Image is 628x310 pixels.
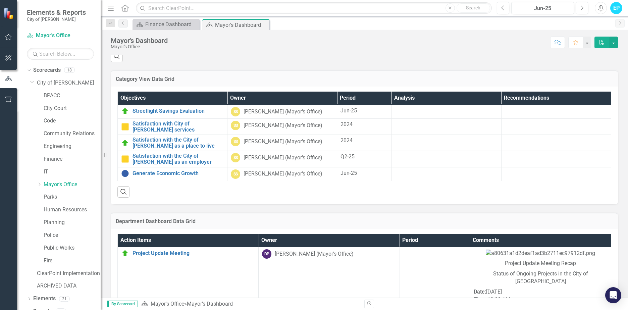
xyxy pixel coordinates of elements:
a: Code [44,117,101,125]
a: Elements [33,295,56,303]
div: SS [231,169,240,179]
div: Mayor's Dashboard [111,37,168,44]
strong: Time: [474,296,487,303]
div: [PERSON_NAME] (Mayor's Office) [244,154,322,162]
a: Parks [44,193,101,201]
a: Public Works [44,244,101,252]
h3: Category View Data Grid [116,76,613,82]
a: Community Relations [44,130,101,138]
div: SS [231,153,240,162]
img: On Target [121,249,129,257]
a: Human Resources [44,206,101,214]
img: No Information [121,169,129,177]
div: Jun-25 [514,4,572,12]
div: [PERSON_NAME] (Mayor's Office) [244,170,322,178]
div: Q2-25 [341,153,388,161]
div: » [141,300,359,308]
a: Mayor's Office [151,301,184,307]
p: Status of Ongoing Projects in the City of [GEOGRAPHIC_DATA] [474,269,608,287]
input: Search Below... [27,48,94,60]
a: Mayor's Office [44,181,101,189]
a: Planning [44,219,101,226]
h3: Department Dashboard Data Grid [116,218,613,224]
button: EP [610,2,622,14]
small: City of [PERSON_NAME] [27,16,86,22]
a: Engineering [44,143,101,150]
div: Open Intercom Messenger [605,287,621,303]
button: Search [457,3,490,13]
a: Satisfaction with City of [PERSON_NAME] services [133,121,224,133]
div: Jun-25 [341,169,388,177]
img: On Target [121,139,129,147]
div: Mayor's Office [111,44,168,49]
button: Jun-25 [511,2,574,14]
a: City Court [44,105,101,112]
div: DP [262,249,271,259]
a: IT [44,168,101,176]
a: ARCHIVED DATA [37,282,101,290]
a: BPACC [44,92,101,100]
div: [PERSON_NAME] (Mayor's Office) [244,122,322,130]
div: SS [231,121,240,130]
a: ClearPoint Implementation [37,270,101,277]
div: 18 [64,67,75,73]
div: [PERSON_NAME] (Mayor's Office) [244,138,322,146]
a: Streetlight Savings Evaluation [133,108,224,114]
img: a80631a1d2deaf1ad3b2711ec97912df.png [486,250,595,257]
a: Satisfaction with the City of [PERSON_NAME] as an employer [133,153,224,165]
a: Finance [44,155,101,163]
a: Mayor's Office [27,32,94,40]
div: Mayor's Dashboard [187,301,233,307]
div: [PERSON_NAME] (Mayor's Office) [244,108,322,116]
img: Caution [121,155,129,163]
div: [PERSON_NAME] (Mayor's Office) [275,250,354,258]
a: Fire [44,257,101,265]
a: Satisfaction with the City of [PERSON_NAME] as a place to live [133,137,224,149]
strong: Date: [474,289,486,295]
img: On Target [121,107,129,115]
div: Jun-25 [341,107,388,115]
div: SS [231,137,240,146]
div: 2024 [341,137,388,145]
p: Project Update Meeting Recap [474,258,608,269]
a: Finance Dashboard [134,20,198,29]
a: Police [44,231,101,239]
div: Mayor's Dashboard [215,21,268,29]
div: 2024 [341,121,388,128]
div: SS [231,107,240,116]
span: By Scorecard [107,301,138,307]
img: ClearPoint Strategy [3,8,15,19]
a: City of [PERSON_NAME] [37,79,101,87]
div: 21 [59,296,70,302]
span: Search [466,5,480,10]
a: Generate Economic Growth [133,170,224,176]
span: Elements & Reports [27,8,86,16]
div: Finance Dashboard [145,20,198,29]
a: Scorecards [33,66,61,74]
img: Caution [121,123,129,131]
input: Search ClearPoint... [136,2,492,14]
a: Project Update Meeting [133,250,255,256]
